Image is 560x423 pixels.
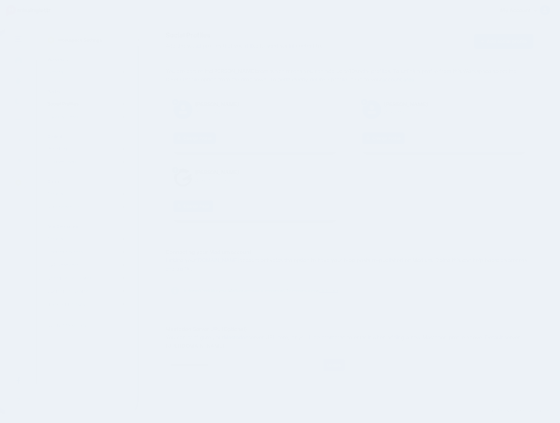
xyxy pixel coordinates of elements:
a: account area [382,76,414,83]
p: [PERSON_NAME] [173,100,337,109]
a: General [45,65,127,78]
img: user_default_image.png [173,100,192,119]
img: user_default_image.png [362,100,381,119]
img: settings.png [47,36,55,44]
h5: Connecting your Medium account [166,248,533,256]
h5: Mastodon Server URL (Optional) [166,325,533,333]
a: Blacklist Phrases [45,298,127,311]
span: Add the social profiles that you'd like to send social content to. [166,42,408,50]
h4: Drip Campaigns [47,224,125,229]
a: Content Sources [45,245,127,258]
a: Schedule Templates [45,272,127,285]
b: 10 [349,68,355,74]
p: GlobalMac iT page [173,177,337,184]
p: You are part of the team which means you can add up to social profiles. To unlink a profile from ... [166,67,533,84]
a: Tell us how we can improve [487,406,552,415]
img: info-circle-grey.png [171,287,179,295]
h4: Workspace [47,57,125,62]
a: Auto Schedule [45,200,127,213]
p: GlobalMac iT page [362,109,526,116]
a: Add social profile [474,34,533,49]
p: You can configure your server URL here, or you'll be prompted to enter it when adding a new Masto... [166,333,533,350]
a: Custom Fonts [45,155,127,168]
a: Dates & Times [45,110,127,123]
img: menu.png [15,36,22,42]
a: Content Templates [45,285,127,298]
b: [PERSON_NAME] [212,68,256,74]
img: Missinglettr [6,5,51,16]
a: URL Shortener [45,258,127,272]
span: Social Profiles [166,32,408,38]
a: Change Profile [173,132,216,144]
strong: [URL][DOMAIN_NAME] [166,343,225,349]
a: Change Profile [362,132,405,144]
p: Linking your account activates the option to have your blog posts re-published on Medium. Doing t... [166,256,533,273]
h4: Posting [47,89,125,94]
a: Social Profiles [45,97,127,110]
h4: Curate [47,179,125,184]
p: Personal page [173,109,337,116]
button: Update [323,359,345,371]
a: click here [320,288,338,293]
p: It doesn't look like your Medium account is connected. To connect it now, . [184,287,339,294]
p: Workspace Settings [58,36,102,44]
p: [PERSON_NAME] [173,168,337,177]
p: [PERSON_NAME] [362,100,526,109]
a: General [45,232,127,245]
a: Change Page [173,200,213,212]
a: General [45,187,127,200]
h4: Content [47,134,125,139]
a: My Account [494,3,550,19]
a: Branding [45,142,127,155]
a: Delete Workspace [45,319,127,332]
img: 409555759_898884492237736_7115004818314551315_n-bsa152927.jpg [173,168,192,187]
a: Mastodon [224,334,248,341]
a: [DOMAIN_NAME] [196,257,239,263]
